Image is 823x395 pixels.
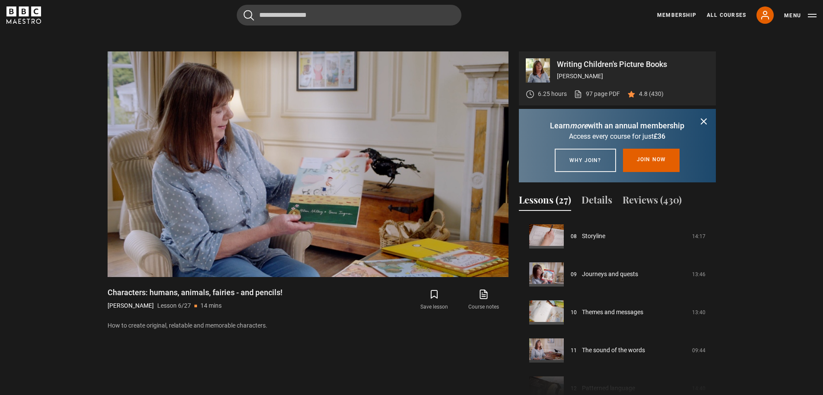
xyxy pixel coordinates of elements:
[657,11,696,19] a: Membership
[574,89,620,99] a: 97 page PDF
[582,193,612,211] button: Details
[157,301,191,310] p: Lesson 6/27
[582,308,643,317] a: Themes and messages
[108,301,154,310] p: [PERSON_NAME]
[654,132,665,140] span: £36
[570,121,588,130] i: more
[410,287,459,312] button: Save lesson
[237,5,461,25] input: Search
[557,61,709,68] p: Writing Children's Picture Books
[623,149,680,172] a: Join now
[108,51,508,277] video-js: Video Player
[707,11,746,19] a: All Courses
[6,6,41,24] svg: BBC Maestro
[538,89,567,99] p: 6.25 hours
[639,89,664,99] p: 4.8 (430)
[108,287,283,298] h1: Characters: humans, animals, fairies - and pencils!
[557,72,709,81] p: [PERSON_NAME]
[519,193,571,211] button: Lessons (27)
[623,193,682,211] button: Reviews (430)
[582,270,638,279] a: Journeys and quests
[555,149,616,172] a: Why join?
[200,301,222,310] p: 14 mins
[108,321,508,330] p: How to create original, relatable and memorable characters.
[459,287,508,312] a: Course notes
[582,232,605,241] a: Storyline
[784,11,817,20] button: Toggle navigation
[244,10,254,21] button: Submit the search query
[529,131,705,142] p: Access every course for just
[582,346,645,355] a: The sound of the words
[529,120,705,131] p: Learn with an annual membership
